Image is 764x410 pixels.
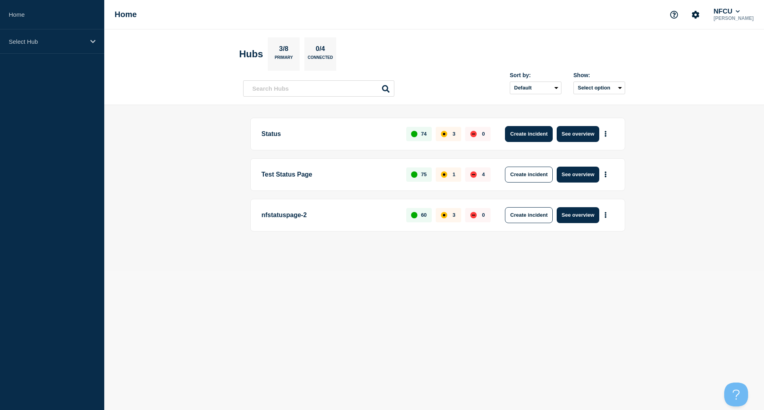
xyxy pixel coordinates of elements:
div: up [411,212,417,218]
h2: Hubs [239,49,263,60]
select: Sort by [510,82,561,94]
button: Create incident [505,126,553,142]
p: Test Status Page [261,167,397,183]
p: Select Hub [9,38,85,45]
button: More actions [600,208,611,222]
div: affected [441,131,447,137]
div: up [411,131,417,137]
button: More actions [600,167,611,182]
button: See overview [557,126,599,142]
button: Account settings [687,6,704,23]
p: 3 [452,131,455,137]
button: NFCU [712,8,741,16]
p: 3/8 [276,45,292,55]
div: affected [441,212,447,218]
div: affected [441,171,447,178]
button: Create incident [505,207,553,223]
p: 74 [421,131,427,137]
p: nfstatuspage-2 [261,207,397,223]
div: down [470,171,477,178]
p: Connected [308,55,333,64]
p: 1 [452,171,455,177]
button: See overview [557,207,599,223]
p: Primary [275,55,293,64]
div: down [470,212,477,218]
div: Sort by: [510,72,561,78]
p: Status [261,126,397,142]
p: [PERSON_NAME] [712,16,755,21]
p: 0 [482,131,485,137]
p: 3 [452,212,455,218]
button: More actions [600,126,611,141]
button: Select option [573,82,625,94]
iframe: Help Scout Beacon - Open [724,383,748,406]
button: Create incident [505,167,553,183]
p: 0/4 [313,45,328,55]
div: up [411,171,417,178]
input: Search Hubs [243,80,394,97]
p: 75 [421,171,427,177]
p: 60 [421,212,427,218]
p: 0 [482,212,485,218]
p: 4 [482,171,485,177]
button: Support [666,6,682,23]
div: down [470,131,477,137]
div: Show: [573,72,625,78]
h1: Home [115,10,137,19]
button: See overview [557,167,599,183]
